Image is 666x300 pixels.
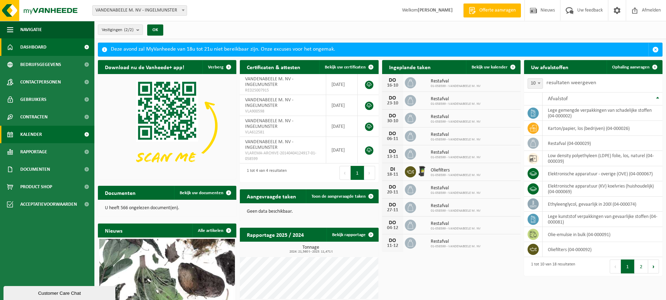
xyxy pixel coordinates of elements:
[192,224,236,237] a: Alle artikelen
[98,224,129,237] h2: Nieuws
[240,228,311,241] h2: Rapportage 2025 / 2024
[431,227,481,231] span: 01-058599 - VANDENABEELE M. NV
[431,203,481,209] span: Restafval
[326,116,358,137] td: [DATE]
[20,21,42,38] span: Navigatie
[247,209,371,214] p: Geen data beschikbaar.
[543,227,663,242] td: olie-emulsie in bulk (04-000091)
[524,60,575,74] h2: Uw afvalstoffen
[431,221,481,227] span: Restafval
[386,119,400,124] div: 30-10
[20,108,48,126] span: Contracten
[382,60,438,74] h2: Ingeplande taken
[546,80,596,86] label: resultaten weergeven
[245,88,320,93] span: RED25007915
[240,189,303,203] h2: Aangevraagde taken
[105,206,229,211] p: U heeft 566 ongelezen document(en).
[621,259,635,273] button: 1
[20,196,77,213] span: Acceptatievoorwaarden
[98,186,143,199] h2: Documenten
[202,60,236,74] button: Verberg
[243,165,287,181] div: 1 tot 4 van 4 resultaten
[20,73,61,91] span: Contactpersonen
[98,60,191,74] h2: Download nu de Vanheede+ app!
[386,208,400,213] div: 27-11
[543,121,663,136] td: karton/papier, los (bedrijven) (04-000026)
[418,8,453,13] strong: [PERSON_NAME]
[543,181,663,197] td: elektronische apparatuur (KV) koelvries (huishoudelijk) (04-000069)
[431,173,481,177] span: 01-058599 - VANDENABEELE M. NV
[102,25,134,35] span: Vestigingen
[431,114,481,120] span: Restafval
[386,95,400,101] div: DO
[326,137,358,163] td: [DATE]
[20,91,46,108] span: Gebruikers
[386,226,400,231] div: 04-12
[147,24,163,36] button: OK
[528,259,575,274] div: 1 tot 10 van 18 resultaten
[543,136,663,151] td: restafval (04-000029)
[431,209,481,213] span: 01-058599 - VANDENABEELE M. NV
[431,150,481,155] span: Restafval
[386,113,400,119] div: DO
[311,194,366,199] span: Toon de aangevraagde taken
[386,190,400,195] div: 20-11
[431,132,481,138] span: Restafval
[245,130,320,135] span: VLA612581
[386,243,400,248] div: 11-12
[92,5,187,16] span: VANDENABEELE M. NV - INGELMUNSTER
[431,96,481,102] span: Restafval
[612,65,650,69] span: Ophaling aanvragen
[431,79,481,84] span: Restafval
[364,166,375,180] button: Next
[20,38,46,56] span: Dashboard
[240,60,307,74] h2: Certificaten & attesten
[93,6,187,15] span: VANDENABEELE M. NV - INGELMUNSTER
[478,7,517,14] span: Offerte aanvragen
[245,109,320,114] span: VLA900598
[20,56,61,73] span: Bedrijfsgegevens
[431,168,481,173] span: Oliefilters
[20,143,47,161] span: Rapportage
[325,65,366,69] span: Bekijk uw certificaten
[386,83,400,88] div: 16-10
[431,138,481,142] span: 01-058599 - VANDENABEELE M. NV
[416,165,428,177] img: WB-0240-HPE-BK-01
[319,60,378,74] a: Bekijk uw certificaten
[386,238,400,243] div: DO
[548,96,568,102] span: Afvalstof
[543,242,663,257] td: oliefilters (04-000092)
[245,76,293,87] span: VANDENABEELE M. NV - INGELMUNSTER
[3,285,117,300] iframe: chat widget
[351,166,364,180] button: 1
[111,43,649,56] div: Deze avond zal MyVanheede van 18u tot 21u niet bereikbaar zijn. Onze excuses voor het ongemak.
[648,259,659,273] button: Next
[543,151,663,166] td: low density polyethyleen (LDPE) folie, los, naturel (04-000039)
[431,120,481,124] span: 01-058599 - VANDENABEELE M. NV
[20,161,50,178] span: Documenten
[386,220,400,226] div: DO
[306,189,378,203] a: Toon de aangevraagde taken
[431,239,481,244] span: Restafval
[463,3,521,17] a: Offerte aanvragen
[243,250,378,254] span: 2024: 21,560 t - 2025: 11,471 t
[431,185,481,191] span: Restafval
[386,167,400,172] div: DI
[174,186,236,200] a: Bekijk uw documenten
[245,139,293,150] span: VANDENABEELE M. NV - INGELMUNSTER
[326,74,358,95] td: [DATE]
[326,95,358,116] td: [DATE]
[98,74,236,178] img: Download de VHEPlus App
[431,84,481,88] span: 01-058599 - VANDENABEELE M. NV
[431,191,481,195] span: 01-058599 - VANDENABEELE M. NV
[386,137,400,141] div: 06-11
[245,118,293,129] span: VANDENABEELE M. NV - INGELMUNSTER
[243,245,378,254] h3: Tonnage
[20,178,52,196] span: Product Shop
[245,151,320,162] span: VLAREMA-ARCHIVE-20140404124917-01-058599
[543,105,663,121] td: lege gemengde verpakkingen van schadelijke stoffen (04-000002)
[386,101,400,106] div: 23-10
[472,65,508,69] span: Bekijk uw kalender
[208,65,223,69] span: Verberg
[466,60,520,74] a: Bekijk uw kalender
